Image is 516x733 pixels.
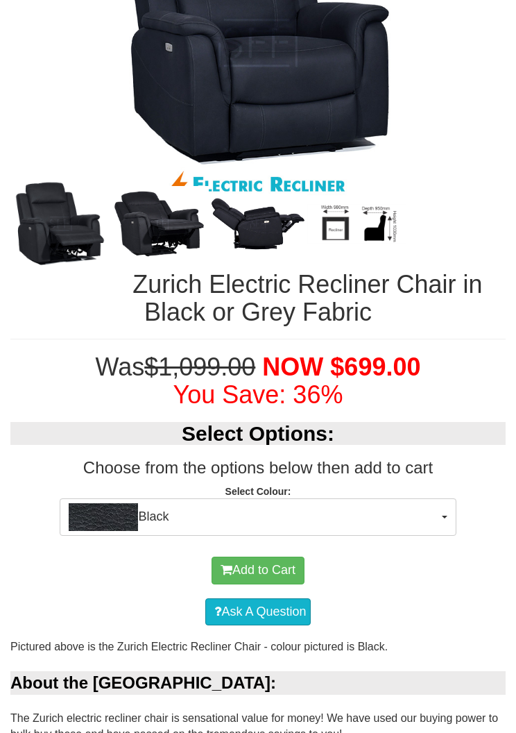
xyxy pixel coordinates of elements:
[205,598,310,626] a: Ask A Question
[69,503,138,531] img: Black
[69,503,438,531] span: Black
[212,557,304,584] button: Add to Cart
[10,671,506,695] div: About the [GEOGRAPHIC_DATA]:
[10,271,506,326] h1: Zurich Electric Recliner Chair in Black or Grey Fabric
[60,498,456,536] button: BlackBlack
[144,353,255,381] del: $1,099.00
[262,353,420,381] span: NOW $699.00
[173,380,343,409] font: You Save: 36%
[182,422,334,445] b: Select Options:
[225,486,291,497] strong: Select Colour:
[10,353,506,408] h1: Was
[10,459,506,477] h3: Choose from the options below then add to cart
